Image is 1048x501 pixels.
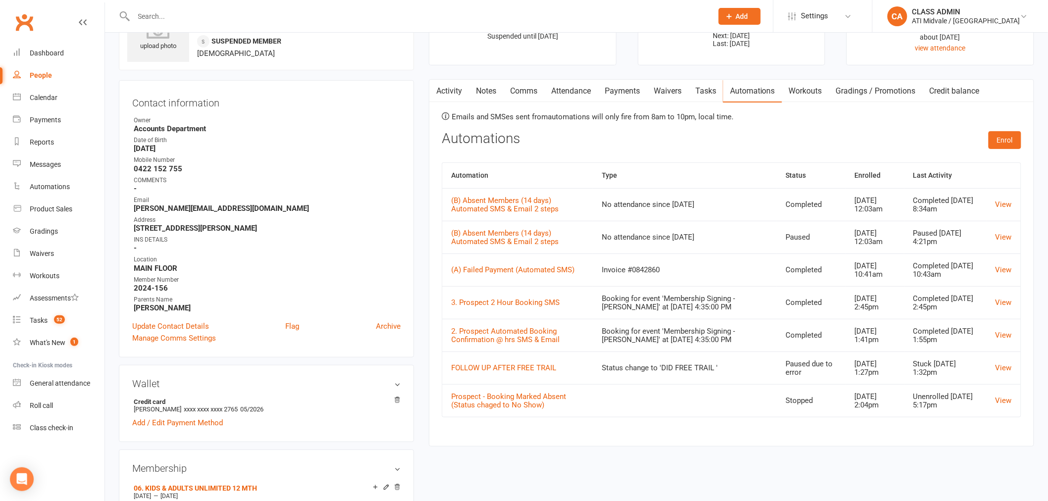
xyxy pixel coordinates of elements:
[503,80,544,102] a: Comms
[786,233,837,242] div: Paused
[429,80,469,102] a: Activity
[134,244,401,252] strong: -
[856,32,1025,43] div: about [DATE]
[127,19,189,51] div: upload photo
[602,327,768,344] div: Booking for event 'Membership Signing - [PERSON_NAME]' at [DATE] 4:35:00 PM
[996,331,1012,340] a: View
[30,424,73,432] div: Class check-in
[30,160,61,168] div: Messages
[30,71,52,79] div: People
[786,266,837,274] div: Completed
[134,303,401,312] strong: [PERSON_NAME]
[134,144,401,153] strong: [DATE]
[184,405,238,413] span: xxxx xxxx xxxx 2765
[854,197,895,213] div: [DATE] 12:03am
[134,235,401,245] div: INS DETAILS
[801,5,829,27] span: Settings
[736,12,748,20] span: Add
[131,492,401,500] div: —
[13,372,105,395] a: General attendance kiosk mode
[13,42,105,64] a: Dashboard
[13,332,105,354] a: What's New1
[912,16,1020,25] div: ATI Midvale / [GEOGRAPHIC_DATA]
[451,196,559,213] a: (B) Absent Members (14 days) Automated SMS & Email 2 steps
[13,243,105,265] a: Waivers
[134,124,401,133] strong: Accounts Department
[829,80,923,102] a: Gradings / Promotions
[30,49,64,57] div: Dashboard
[134,204,401,213] strong: [PERSON_NAME][EMAIL_ADDRESS][DOMAIN_NAME]
[854,393,895,409] div: [DATE] 2:04pm
[442,112,1021,121] p: Emails and SMSes sent from automations will only fire from 8am to 10pm, local time.
[786,331,837,340] div: Completed
[593,163,777,188] th: Type
[30,294,79,302] div: Assessments
[913,360,978,376] div: Stuck [DATE] 1:32pm
[30,116,61,124] div: Payments
[132,332,216,344] a: Manage Comms Settings
[197,49,275,58] span: [DEMOGRAPHIC_DATA]
[786,360,837,376] div: Paused due to error
[134,275,401,285] div: Member Number
[134,224,401,233] strong: [STREET_ADDRESS][PERSON_NAME]
[132,397,401,414] li: [PERSON_NAME]
[134,484,257,492] a: 06. KIDS & ADULTS UNLIMITED 12 MTH
[598,80,647,102] a: Payments
[132,463,401,474] h3: Membership
[451,298,560,307] a: 3. Prospect 2 Hour Booking SMS
[13,109,105,131] a: Payments
[13,287,105,309] a: Assessments
[54,315,65,324] span: 52
[13,220,105,243] a: Gradings
[469,80,503,102] a: Notes
[13,176,105,198] a: Automations
[996,363,1012,372] a: View
[487,32,558,40] span: Suspended until [DATE]
[30,227,58,235] div: Gradings
[30,316,48,324] div: Tasks
[854,360,895,376] div: [DATE] 1:27pm
[688,80,723,102] a: Tasks
[544,80,598,102] a: Attendance
[376,320,401,332] a: Archive
[786,299,837,307] div: Completed
[602,200,768,209] div: No attendance since [DATE]
[134,398,396,405] strong: Credit card
[134,136,401,145] div: Date of Birth
[442,163,593,188] th: Automation
[854,229,895,246] div: [DATE] 12:03am
[989,131,1021,149] button: Enrol
[132,417,223,429] a: Add / Edit Payment Method
[602,364,768,372] div: Status change to 'DID FREE TRAIL '
[13,395,105,417] a: Roll call
[30,272,59,280] div: Workouts
[134,264,401,273] strong: MAIN FLOOR
[13,131,105,153] a: Reports
[913,197,978,213] div: Completed [DATE] 8:34am
[777,163,845,188] th: Status
[13,198,105,220] a: Product Sales
[996,233,1012,242] a: View
[12,10,37,35] a: Clubworx
[131,9,706,23] input: Search...
[451,327,560,344] a: 2. Prospect Automated Booking Confirmation @ hrs SMS & Email
[913,327,978,344] div: Completed [DATE] 1:55pm
[285,320,299,332] a: Flag
[442,131,520,147] h3: Automations
[854,295,895,311] div: [DATE] 2:45pm
[134,116,401,125] div: Owner
[913,229,978,246] div: Paused [DATE] 4:21pm
[915,44,966,52] a: view attendance
[13,417,105,439] a: Class kiosk mode
[240,405,263,413] span: 05/2026
[719,8,761,25] button: Add
[134,255,401,264] div: Location
[13,265,105,287] a: Workouts
[13,64,105,87] a: People
[134,164,401,173] strong: 0422 152 755
[30,401,53,409] div: Roll call
[30,205,72,213] div: Product Sales
[602,295,768,311] div: Booking for event 'Membership Signing - [PERSON_NAME]' at [DATE] 4:35:00 PM
[30,339,65,347] div: What's New
[888,6,907,26] div: CA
